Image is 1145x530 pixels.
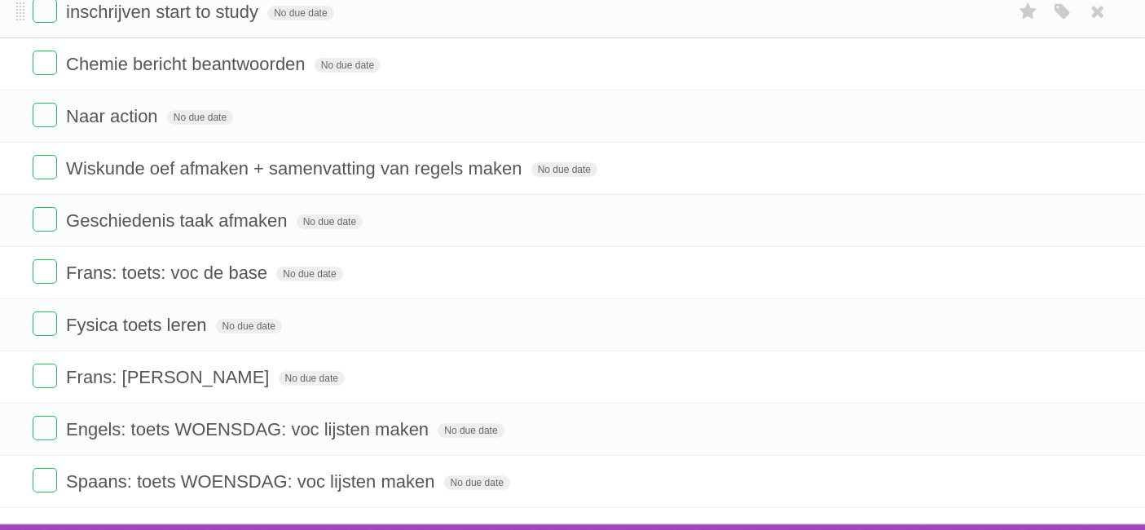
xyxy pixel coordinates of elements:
span: No due date [267,6,333,20]
span: No due date [297,214,363,229]
label: Done [33,364,57,388]
span: Engels: toets WOENSDAG: voc lijsten maken [66,419,433,439]
span: Chemie bericht beantwoorden [66,54,310,74]
label: Done [33,311,57,336]
span: Geschiedenis taak afmaken [66,210,292,231]
span: No due date [167,110,233,125]
label: Done [33,51,57,75]
span: Frans: toets: voc de base [66,263,271,283]
span: Frans: [PERSON_NAME] [66,367,273,387]
span: No due date [279,371,345,386]
label: Done [33,259,57,284]
label: Done [33,155,57,179]
span: No due date [276,267,342,281]
span: No due date [216,319,282,333]
span: No due date [315,58,381,73]
label: Done [33,103,57,127]
span: inschrijven start to study [66,2,262,22]
label: Done [33,207,57,232]
span: Fysica toets leren [66,315,210,335]
span: No due date [531,162,597,177]
span: Wiskunde oef afmaken + samenvatting van regels maken [66,158,526,179]
label: Done [33,416,57,440]
span: No due date [444,475,510,490]
span: Spaans: toets WOENSDAG: voc lijsten maken [66,471,438,492]
label: Done [33,468,57,492]
span: No due date [438,423,504,438]
span: Naar action [66,106,162,126]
